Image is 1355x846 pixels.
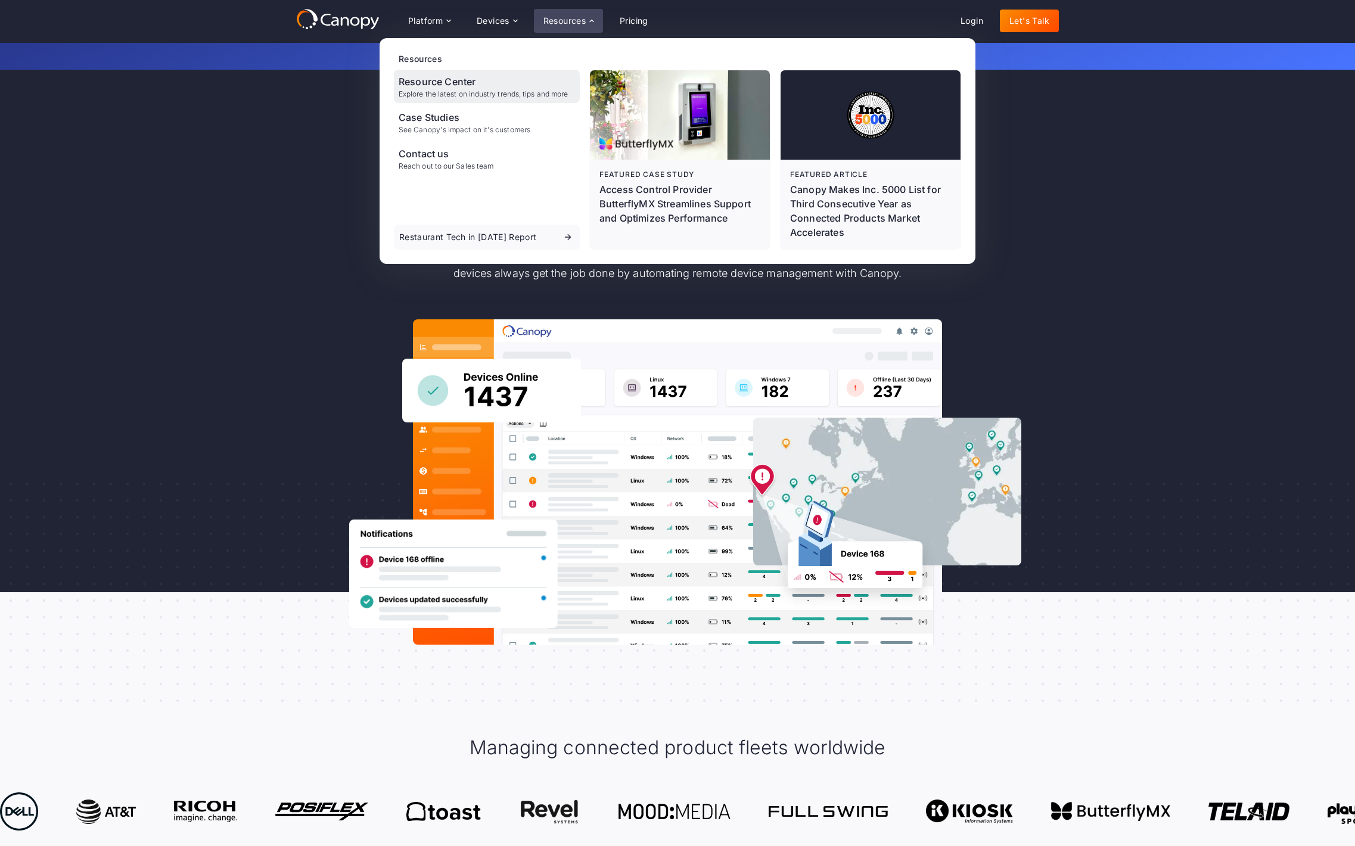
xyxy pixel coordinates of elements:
[399,126,530,134] div: See Canopy's impact on it's customers
[399,162,493,170] div: Reach out to our Sales team
[925,800,1011,824] img: Canopy works with Kiosk Information Systems
[394,225,580,250] a: Restaurant Tech in [DATE] Report
[599,169,760,180] div: Featured case study
[477,17,509,25] div: Devices
[394,70,580,103] a: Resource CenterExplore the latest on industry trends, tips and more
[1000,10,1059,32] a: Let's Talk
[790,169,951,180] div: Featured article
[951,10,993,32] a: Login
[617,804,730,819] img: Canopy works with Mood Media
[402,359,581,422] img: Canopy sees how many devices are online
[394,142,580,175] a: Contact usReach out to our Sales team
[399,110,530,125] div: Case Studies
[790,182,951,240] div: Canopy Makes Inc. 5000 List for Third Consecutive Year as Connected Products Market Accelerates
[599,182,760,225] p: Access Control Provider ButterflyMX Streamlines Support and Optimizes Performance
[173,801,236,823] img: Ricoh electronics and products uses Canopy
[380,38,975,264] nav: Resources
[408,17,443,25] div: Platform
[405,802,480,821] img: Canopy works with Toast
[767,806,887,816] img: Canopy works with Full Swing
[1207,803,1288,820] img: Canopy works with Telaid
[470,735,885,760] h2: Managing connected product fleets worldwide
[781,70,961,249] a: Featured articleCanopy Makes Inc. 5000 List for Third Consecutive Year as Connected Products Mark...
[467,9,527,33] div: Devices
[399,90,568,98] div: Explore the latest on industry trends, tips and more
[399,147,493,161] div: Contact us
[75,800,135,824] img: Canopy works with AT&T
[399,9,460,33] div: Platform
[274,803,367,820] img: Canopy works with Posiflex
[543,17,586,25] div: Resources
[534,9,603,33] div: Resources
[518,800,579,824] img: Canopy works with Revel Systems
[610,10,658,32] a: Pricing
[399,52,961,65] div: Resources
[399,233,536,241] div: Restaurant Tech in [DATE] Report
[590,70,770,249] a: Featured case studyAccess Control Provider ButterflyMX Streamlines Support and Optimizes Performance
[399,74,568,89] div: Resource Center
[1050,802,1169,821] img: Canopy works with ButterflyMX
[394,105,580,139] a: Case StudiesSee Canopy's impact on it's customers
